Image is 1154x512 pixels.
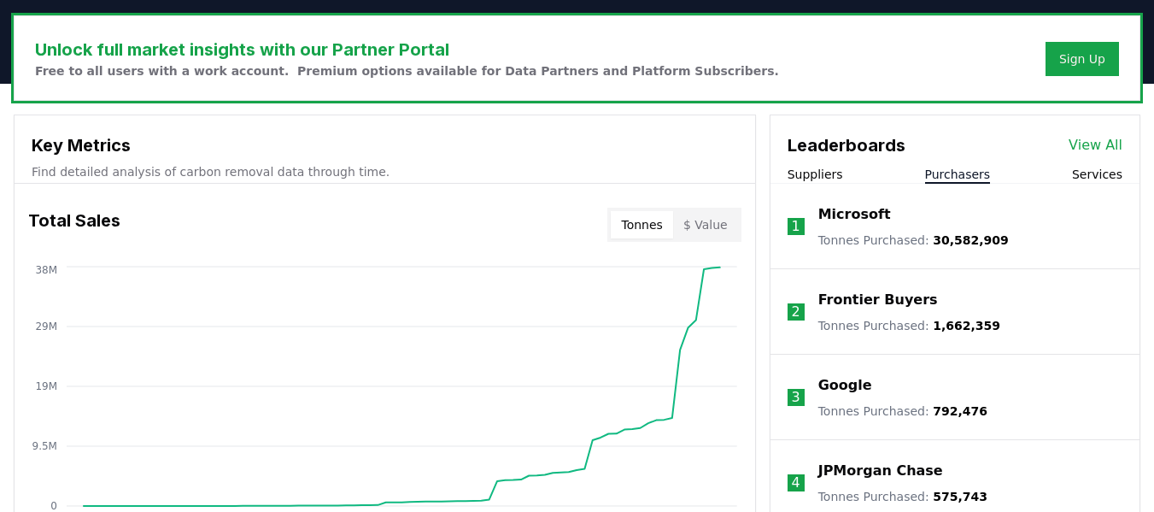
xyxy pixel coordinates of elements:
[818,232,1009,249] p: Tonnes Purchased :
[818,375,872,396] a: Google
[818,290,938,310] a: Frontier Buyers
[818,317,1000,334] p: Tonnes Purchased :
[1046,42,1119,76] button: Sign Up
[32,163,738,180] p: Find detailed analysis of carbon removal data through time.
[792,473,800,493] p: 4
[933,490,987,503] span: 575,743
[35,321,57,333] tspan: 29M
[28,208,120,242] h3: Total Sales
[32,440,57,452] tspan: 9.5M
[35,264,57,276] tspan: 38M
[933,319,1000,333] span: 1,662,359
[35,37,779,62] h3: Unlock full market insights with our Partner Portal
[1072,166,1122,183] button: Services
[818,488,987,505] p: Tonnes Purchased :
[35,62,779,79] p: Free to all users with a work account. Premium options available for Data Partners and Platform S...
[673,211,738,238] button: $ Value
[50,500,57,512] tspan: 0
[933,233,1009,247] span: 30,582,909
[788,166,843,183] button: Suppliers
[1069,135,1122,156] a: View All
[818,461,943,481] a: JPMorgan Chase
[818,204,891,225] a: Microsoft
[1059,50,1105,68] a: Sign Up
[792,302,800,322] p: 2
[933,404,987,418] span: 792,476
[32,132,738,158] h3: Key Metrics
[792,216,800,237] p: 1
[925,166,991,183] button: Purchasers
[818,403,987,420] p: Tonnes Purchased :
[788,132,905,158] h3: Leaderboards
[792,387,800,408] p: 3
[35,380,57,392] tspan: 19M
[611,211,672,238] button: Tonnes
